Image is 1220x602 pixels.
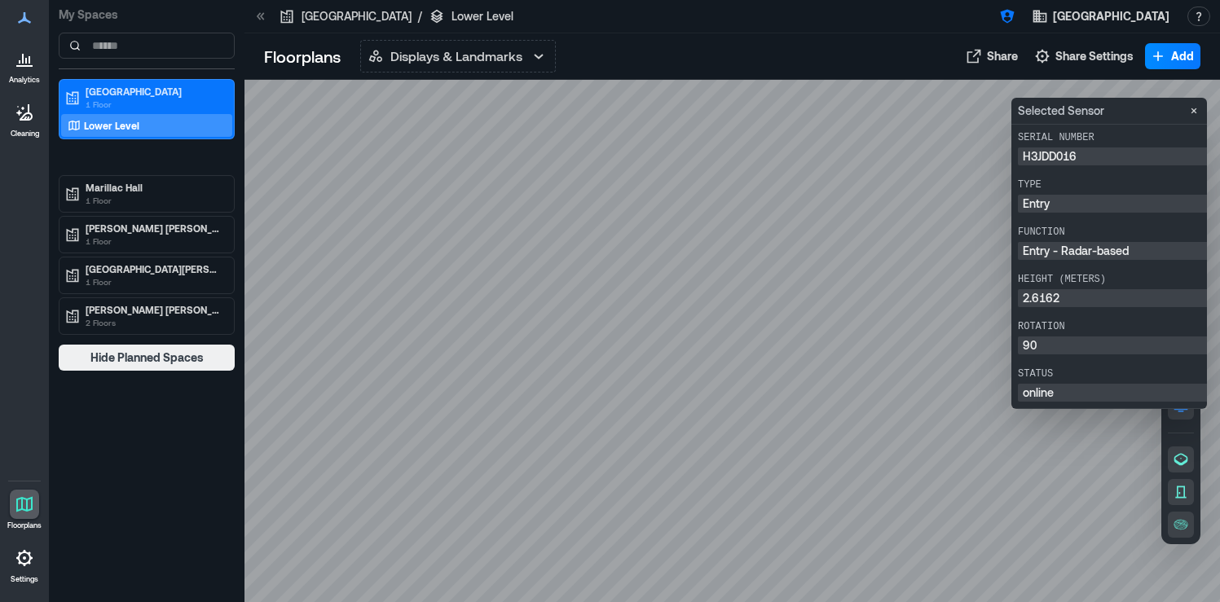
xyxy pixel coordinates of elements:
button: Hide Planned Spaces [59,345,235,371]
p: 2 Floors [86,316,222,329]
p: [PERSON_NAME] [PERSON_NAME] [86,303,222,316]
p: My Spaces [59,7,235,23]
button: Displays & Landmarks [360,40,556,73]
p: [GEOGRAPHIC_DATA] [302,8,412,24]
p: 1 Floor [86,275,222,288]
p: [GEOGRAPHIC_DATA][PERSON_NAME] [86,262,222,275]
a: Settings [5,538,44,589]
p: Floorplans [264,45,341,68]
span: Share Settings [1055,48,1134,64]
a: Floorplans [2,485,46,535]
button: Share [961,43,1023,69]
p: Marillac Hall [86,181,222,194]
p: 1 Floor [86,98,222,111]
p: Floorplans [7,521,42,530]
p: [PERSON_NAME] [PERSON_NAME] [86,222,222,235]
p: 1 Floor [86,235,222,248]
button: [GEOGRAPHIC_DATA] [1027,3,1174,29]
p: Cleaning [11,129,39,138]
button: Add [1145,43,1200,69]
p: / [418,8,422,24]
p: Lower Level [84,119,139,132]
p: 1 Floor [86,194,222,207]
p: Settings [11,574,38,584]
p: Displays & Landmarks [390,46,522,66]
p: Selected Sensor [1018,105,1104,116]
a: Cleaning [4,93,45,143]
button: Close [1184,101,1204,121]
span: [GEOGRAPHIC_DATA] [1053,8,1169,24]
button: Share Settings [1029,43,1139,69]
a: Analytics [4,39,45,90]
span: Hide Planned Spaces [90,349,204,366]
span: Share [987,48,1018,64]
p: Lower Level [451,8,513,24]
p: Analytics [9,75,40,85]
p: [GEOGRAPHIC_DATA] [86,85,222,98]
